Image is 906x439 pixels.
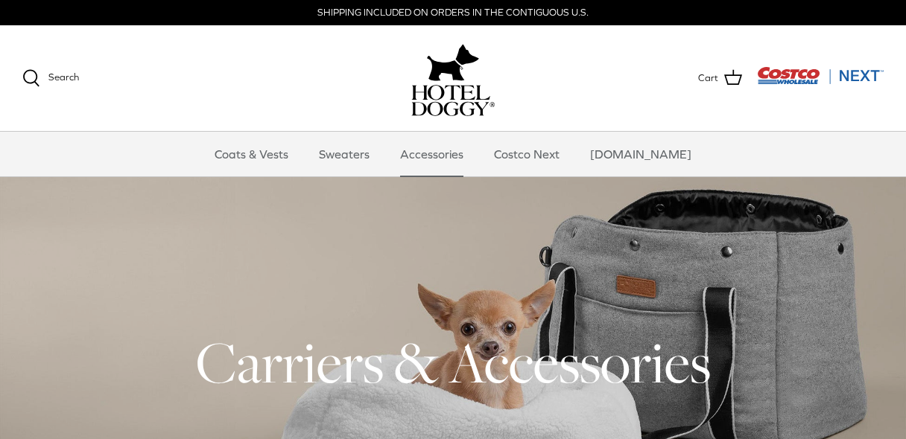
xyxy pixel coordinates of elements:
a: Search [22,69,79,87]
a: Cart [698,68,742,88]
a: Coats & Vests [201,132,302,176]
img: hoteldoggy.com [427,40,479,85]
h1: Carriers & Accessories [22,326,884,399]
span: Cart [698,71,718,86]
a: Visit Costco Next [757,76,884,87]
a: Sweaters [305,132,383,176]
a: hoteldoggy.com hoteldoggycom [411,40,495,116]
img: hoteldoggycom [411,85,495,116]
span: Search [48,71,79,83]
a: Costco Next [481,132,573,176]
a: Accessories [387,132,477,176]
a: [DOMAIN_NAME] [577,132,705,176]
img: Costco Next [757,66,884,85]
